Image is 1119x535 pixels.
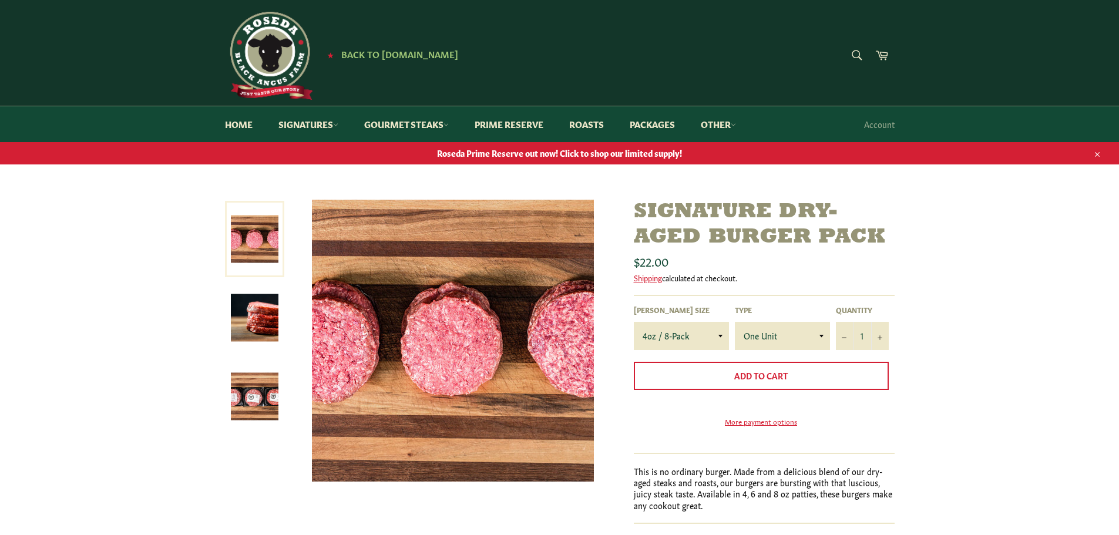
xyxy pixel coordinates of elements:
[557,106,616,142] a: Roasts
[231,294,278,342] img: Signature Dry-Aged Burger Pack
[634,466,895,511] p: This is no ordinary burger. Made from a delicious blend of our dry-aged steaks and roasts, our bu...
[634,305,729,315] label: [PERSON_NAME] Size
[836,305,889,315] label: Quantity
[231,373,278,420] img: Signature Dry-Aged Burger Pack
[634,253,668,269] span: $22.00
[321,50,458,59] a: ★ Back to [DOMAIN_NAME]
[341,48,458,60] span: Back to [DOMAIN_NAME]
[327,50,334,59] span: ★
[858,107,900,142] a: Account
[312,200,594,482] img: Signature Dry-Aged Burger Pack
[618,106,687,142] a: Packages
[634,272,662,283] a: Shipping
[213,106,264,142] a: Home
[634,362,889,390] button: Add to Cart
[463,106,555,142] a: Prime Reserve
[634,272,895,283] div: calculated at checkout.
[836,322,853,350] button: Reduce item quantity by one
[225,12,313,100] img: Roseda Beef
[689,106,748,142] a: Other
[871,322,889,350] button: Increase item quantity by one
[634,200,895,250] h1: Signature Dry-Aged Burger Pack
[267,106,350,142] a: Signatures
[352,106,461,142] a: Gourmet Steaks
[734,369,788,381] span: Add to Cart
[735,305,830,315] label: Type
[634,416,889,426] a: More payment options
